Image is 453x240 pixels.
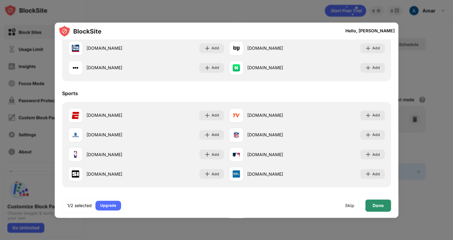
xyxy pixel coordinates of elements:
[87,170,146,177] div: [DOMAIN_NAME]
[372,112,380,118] div: Add
[372,171,380,177] div: Add
[87,64,146,71] div: [DOMAIN_NAME]
[72,151,79,158] img: favicons
[247,170,307,177] div: [DOMAIN_NAME]
[72,170,79,177] img: favicons
[72,131,79,138] img: favicons
[233,151,240,158] img: favicons
[212,171,219,177] div: Add
[233,45,240,52] img: favicons
[87,131,146,138] div: [DOMAIN_NAME]
[247,64,307,71] div: [DOMAIN_NAME]
[212,45,219,51] div: Add
[233,112,240,119] img: favicons
[72,45,79,52] img: favicons
[372,65,380,71] div: Add
[345,28,395,33] div: Hello, [PERSON_NAME]
[373,203,384,208] div: Done
[67,202,92,209] div: 1/2 selected
[212,151,219,157] div: Add
[212,132,219,138] div: Add
[100,202,116,209] div: Upgrade
[372,151,380,157] div: Add
[58,25,101,37] img: logo-blocksite.svg
[212,65,219,71] div: Add
[372,132,380,138] div: Add
[345,203,354,208] div: Skip
[212,112,219,118] div: Add
[247,131,307,138] div: [DOMAIN_NAME]
[233,131,240,138] img: favicons
[72,112,79,119] img: favicons
[72,64,79,71] img: favicons
[247,45,307,51] div: [DOMAIN_NAME]
[62,90,78,96] div: Sports
[233,64,240,71] img: favicons
[372,45,380,51] div: Add
[87,151,146,157] div: [DOMAIN_NAME]
[247,112,307,118] div: [DOMAIN_NAME]
[247,151,307,157] div: [DOMAIN_NAME]
[87,45,146,51] div: [DOMAIN_NAME]
[233,170,240,177] img: favicons
[87,112,146,118] div: [DOMAIN_NAME]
